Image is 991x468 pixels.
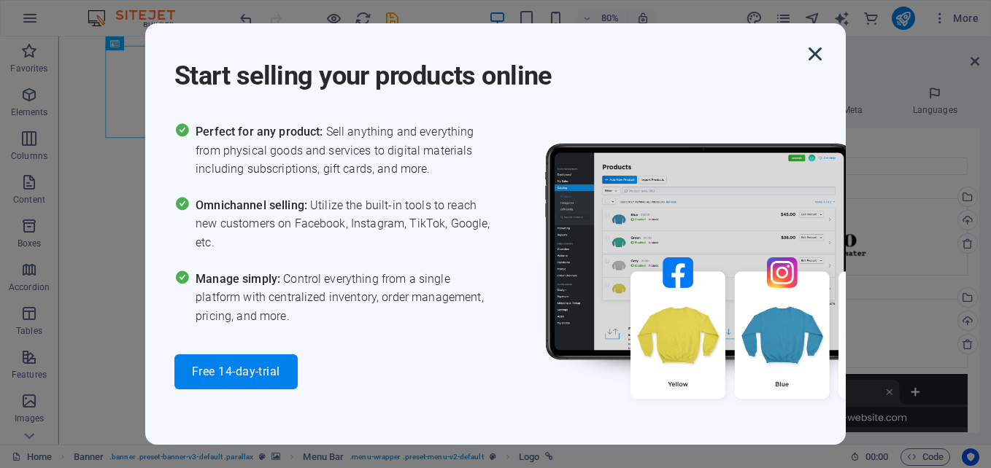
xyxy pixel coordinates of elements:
h1: Start selling your products online [174,41,802,93]
span: Free 14-day-trial [192,366,280,378]
span: Sell anything and everything from physical goods and services to digital materials including subs... [196,122,495,179]
img: promo_image.png [521,122,959,441]
span: Control everything from a single platform with centralized inventory, order management, pricing, ... [196,270,495,326]
span: Utilize the built-in tools to reach new customers on Facebook, Instagram, TikTok, Google, etc. [196,196,495,252]
span: Perfect for any product: [196,125,325,139]
span: Manage simply: [196,272,283,286]
span: Omnichannel selling: [196,198,310,212]
button: Free 14-day-trial [174,354,298,389]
